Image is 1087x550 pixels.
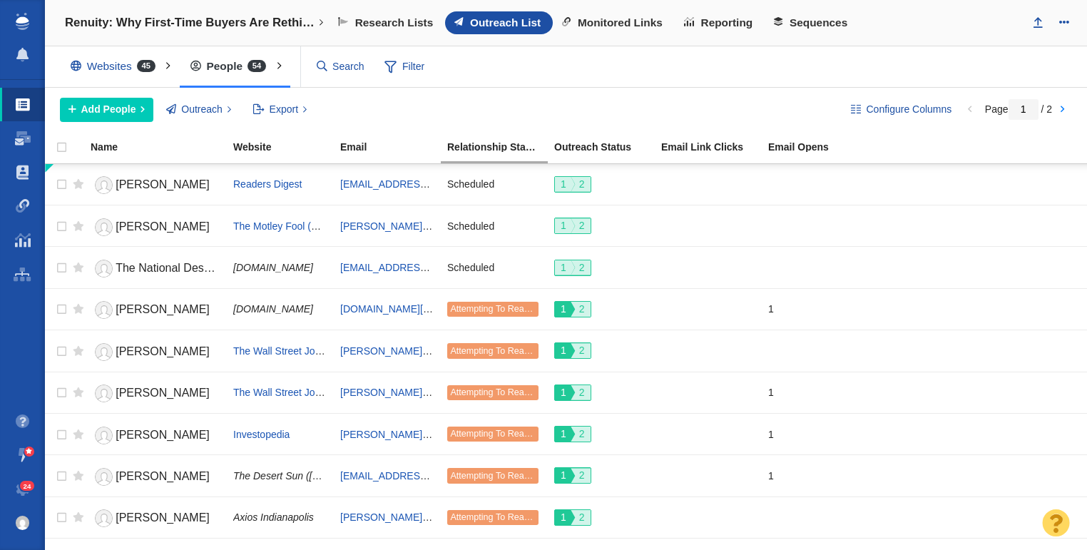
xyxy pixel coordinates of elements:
[65,16,315,30] h4: Renuity: Why First-Time Buyers Are Rethinking the Starter Home
[233,511,314,523] span: Axios Indianapolis
[441,496,548,538] td: Attempting To Reach (1 try)
[91,423,220,448] a: [PERSON_NAME]
[441,455,548,496] td: Attempting To Reach (1 try)
[447,220,494,233] span: Scheduled
[985,103,1052,115] span: Page / 2
[553,11,675,34] a: Monitored Links
[233,345,337,357] a: The Wall Street Journal
[340,387,674,398] a: [PERSON_NAME][EMAIL_ADDRESS][PERSON_NAME][DOMAIN_NAME]
[441,372,548,413] td: Attempting To Reach (1 try)
[450,387,559,397] span: Attempting To Reach (1 try)
[768,419,862,449] div: 1
[441,205,548,246] td: Scheduled
[768,142,874,154] a: Email Opens
[441,330,548,372] td: Attempting To Reach (1 try)
[91,142,232,152] div: Name
[91,297,220,322] a: [PERSON_NAME]
[116,387,210,399] span: [PERSON_NAME]
[340,345,674,357] a: [PERSON_NAME][EMAIL_ADDRESS][PERSON_NAME][DOMAIN_NAME]
[116,511,210,524] span: [PERSON_NAME]
[340,142,446,154] a: Email
[447,261,494,274] span: Scheduled
[233,178,302,190] a: Readers Digest
[233,262,313,273] span: [DOMAIN_NAME]
[445,11,553,34] a: Outreach List
[116,178,210,190] span: [PERSON_NAME]
[181,102,223,117] span: Outreach
[675,11,765,34] a: Reporting
[137,60,155,72] span: 45
[768,460,862,491] div: 1
[768,377,862,408] div: 1
[91,340,220,365] a: [PERSON_NAME]
[91,215,220,240] a: [PERSON_NAME]
[340,429,674,440] a: [PERSON_NAME][EMAIL_ADDRESS][PERSON_NAME][DOMAIN_NAME]
[116,345,210,357] span: [PERSON_NAME]
[270,102,298,117] span: Export
[81,102,136,117] span: Add People
[91,142,232,154] a: Name
[233,220,334,232] a: The Motley Fool (U.S.)
[790,16,847,29] span: Sequences
[450,346,559,356] span: Attempting To Reach (1 try)
[340,142,446,152] div: Email
[340,220,674,232] a: [PERSON_NAME][EMAIL_ADDRESS][PERSON_NAME][DOMAIN_NAME]
[447,178,494,190] span: Scheduled
[866,102,951,117] span: Configure Columns
[340,262,509,273] a: [EMAIL_ADDRESS][DOMAIN_NAME]
[768,294,862,325] div: 1
[340,178,509,190] a: [EMAIL_ADDRESS][DOMAIN_NAME]
[450,304,559,314] span: Attempting To Reach (1 try)
[578,16,663,29] span: Monitored Links
[450,512,559,522] span: Attempting To Reach (1 try)
[470,16,541,29] span: Outreach List
[91,381,220,406] a: [PERSON_NAME]
[16,13,29,30] img: buzzstream_logo_iconsimple.png
[768,142,874,152] div: Email Opens
[340,303,589,315] a: [DOMAIN_NAME][EMAIL_ADDRESS][DOMAIN_NAME]
[91,173,220,198] a: [PERSON_NAME]
[376,54,433,81] span: Filter
[554,142,660,152] div: Outreach Status
[701,16,753,29] span: Reporting
[245,98,315,122] button: Export
[116,303,210,315] span: [PERSON_NAME]
[441,413,548,454] td: Attempting To Reach (1 try)
[340,470,509,482] a: [EMAIL_ADDRESS][DOMAIN_NAME]
[91,464,220,489] a: [PERSON_NAME]
[450,471,559,481] span: Attempting To Reach (1 try)
[158,98,240,122] button: Outreach
[447,142,553,152] div: Relationship Stage
[441,247,548,288] td: Scheduled
[355,16,434,29] span: Research Lists
[441,288,548,330] td: Attempting To Reach (1 try)
[311,54,371,79] input: Search
[329,11,445,34] a: Research Lists
[233,429,290,440] a: Investopedia
[554,142,660,154] a: Outreach Status
[116,470,210,482] span: [PERSON_NAME]
[116,429,210,441] span: [PERSON_NAME]
[91,256,220,281] a: The National Desk Team National Desk
[340,511,674,523] a: [PERSON_NAME][EMAIL_ADDRESS][PERSON_NAME][DOMAIN_NAME]
[233,303,313,315] span: [DOMAIN_NAME]
[116,262,315,274] span: The National Desk Team National Desk
[233,387,337,398] a: The Wall Street Journal
[91,506,220,531] a: [PERSON_NAME]
[233,142,339,152] div: Website
[60,98,153,122] button: Add People
[16,516,30,530] img: 61f477734bf3dd72b3fb3a7a83fcc915
[116,220,210,233] span: [PERSON_NAME]
[661,142,767,154] a: Email Link Clicks
[60,50,173,83] div: Websites
[765,11,859,34] a: Sequences
[233,470,526,482] span: The Desert Sun ([GEOGRAPHIC_DATA], [GEOGRAPHIC_DATA])
[450,429,559,439] span: Attempting To Reach (1 try)
[661,142,767,152] div: Email Link Clicks
[843,98,960,122] button: Configure Columns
